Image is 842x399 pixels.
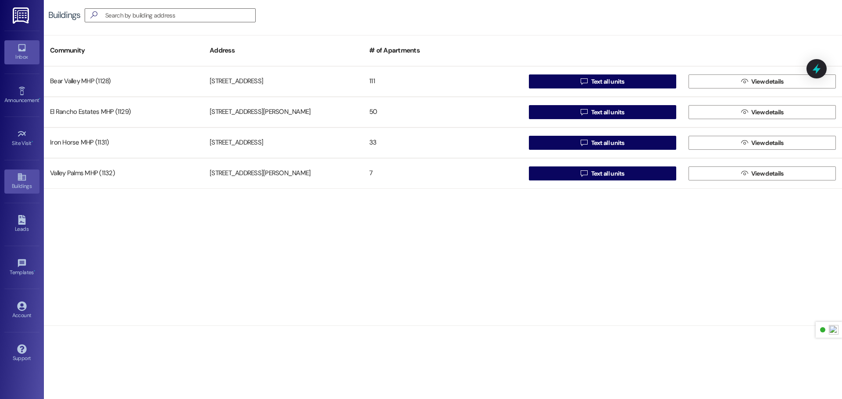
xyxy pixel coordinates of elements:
[44,73,203,90] div: Bear Valley MHP (1128)
[751,108,784,117] span: View details
[48,11,80,20] div: Buildings
[581,139,587,146] i: 
[4,212,39,236] a: Leads
[751,77,784,86] span: View details
[751,169,784,178] span: View details
[689,166,836,180] button: View details
[363,73,523,90] div: 111
[87,11,101,20] i: 
[363,103,523,121] div: 50
[105,9,255,21] input: Search by building address
[581,78,587,85] i: 
[591,108,624,117] span: Text all units
[529,74,676,88] button: Text all units
[741,139,748,146] i: 
[44,134,203,152] div: Iron Horse MHP (1131)
[203,103,363,121] div: [STREET_ADDRESS][PERSON_NAME]
[203,40,363,61] div: Address
[363,134,523,152] div: 33
[741,78,748,85] i: 
[529,166,676,180] button: Text all units
[581,109,587,116] i: 
[203,73,363,90] div: [STREET_ADDRESS]
[591,169,624,178] span: Text all units
[4,299,39,322] a: Account
[203,165,363,182] div: [STREET_ADDRESS][PERSON_NAME]
[44,40,203,61] div: Community
[581,170,587,177] i: 
[34,268,35,274] span: •
[529,105,676,119] button: Text all units
[44,165,203,182] div: Valley Palms MHP (1132)
[4,127,39,150] a: Site Visit •
[689,105,836,119] button: View details
[741,170,748,177] i: 
[363,40,523,61] div: # of Apartments
[203,134,363,152] div: [STREET_ADDRESS]
[4,169,39,193] a: Buildings
[591,77,624,86] span: Text all units
[363,165,523,182] div: 7
[44,103,203,121] div: El Rancho Estates MHP (1129)
[4,40,39,64] a: Inbox
[32,139,33,145] span: •
[689,74,836,88] button: View details
[4,256,39,279] a: Templates •
[529,136,676,150] button: Text all units
[39,96,40,102] span: •
[751,138,784,148] span: View details
[689,136,836,150] button: View details
[741,109,748,116] i: 
[4,342,39,365] a: Support
[13,7,31,24] img: ResiDesk Logo
[591,138,624,148] span: Text all units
